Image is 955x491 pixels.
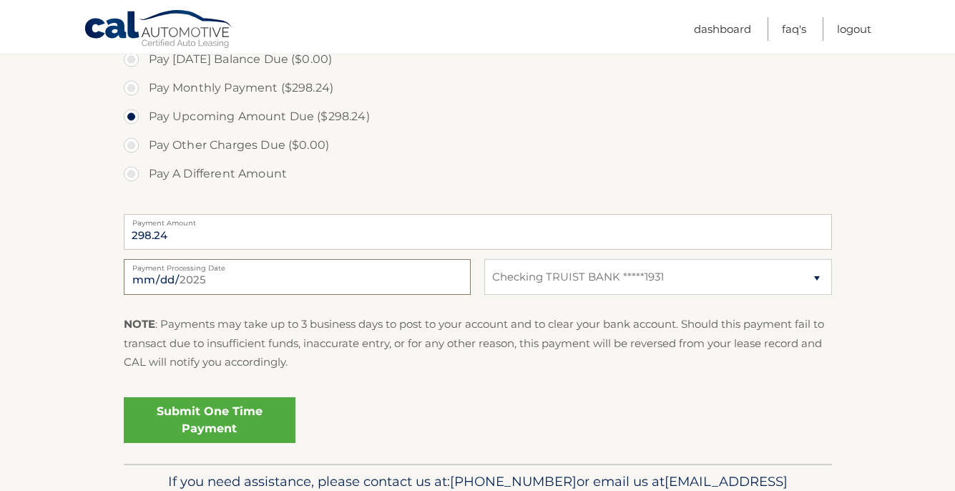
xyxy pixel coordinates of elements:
[84,9,234,51] a: Cal Automotive
[124,214,832,250] input: Payment Amount
[124,317,155,331] strong: NOTE
[782,17,806,41] a: FAQ's
[124,160,832,188] label: Pay A Different Amount
[450,473,577,490] span: [PHONE_NUMBER]
[124,45,832,74] label: Pay [DATE] Balance Due ($0.00)
[124,397,295,443] a: Submit One Time Payment
[124,214,832,225] label: Payment Amount
[124,315,832,371] p: : Payments may take up to 3 business days to post to your account and to clear your bank account....
[694,17,751,41] a: Dashboard
[124,259,471,271] label: Payment Processing Date
[124,259,471,295] input: Payment Date
[124,74,832,102] label: Pay Monthly Payment ($298.24)
[124,131,832,160] label: Pay Other Charges Due ($0.00)
[837,17,871,41] a: Logout
[124,102,832,131] label: Pay Upcoming Amount Due ($298.24)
